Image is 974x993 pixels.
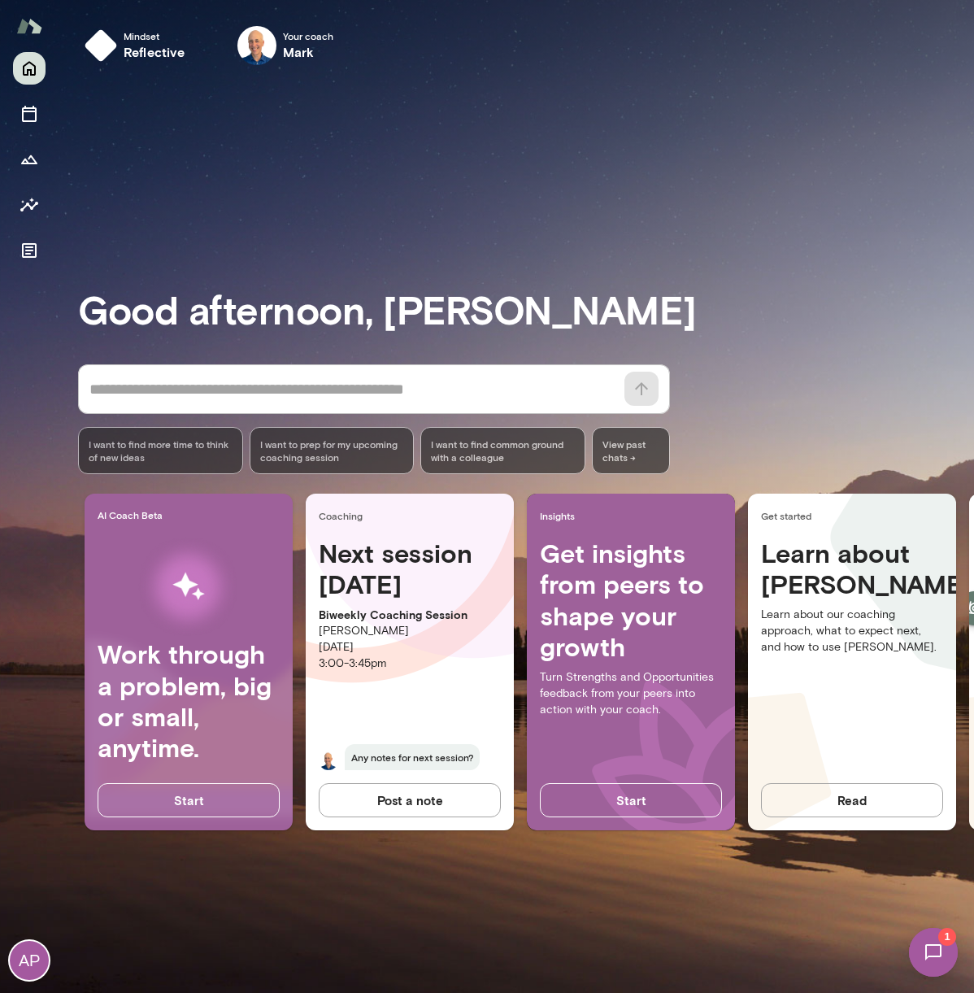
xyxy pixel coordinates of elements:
[420,427,585,474] div: I want to find common ground with a colleague
[250,427,415,474] div: I want to prep for my upcoming coaching session
[260,438,404,464] span: I want to prep for my upcoming coaching session
[319,607,501,623] p: Biweekly Coaching Session
[761,607,943,655] p: Learn about our coaching approach, what to expect next, and how to use [PERSON_NAME].
[13,143,46,176] button: Growth Plan
[761,538,943,600] h4: Learn about [PERSON_NAME]
[116,535,261,638] img: AI Workflows
[540,538,722,663] h4: Get insights from peers to shape your growth
[78,20,198,72] button: Mindsetreflective
[89,438,233,464] span: I want to find more time to think of new ideas
[85,29,117,62] img: mindset
[540,669,722,718] p: Turn Strengths and Opportunities feedback from your peers into action with your coach.
[283,42,333,62] h6: Mark
[540,509,728,522] span: Insights
[13,234,46,267] button: Documents
[319,639,501,655] p: [DATE]
[124,29,185,42] span: Mindset
[319,509,507,522] span: Coaching
[13,189,46,221] button: Insights
[78,286,974,332] h3: Good afternoon, [PERSON_NAME]
[78,427,243,474] div: I want to find more time to think of new ideas
[761,783,943,817] button: Read
[16,11,42,41] img: Mento
[540,783,722,817] button: Start
[319,783,501,817] button: Post a note
[13,98,46,130] button: Sessions
[761,509,950,522] span: Get started
[98,638,280,764] h4: Work through a problem, big or small, anytime.
[224,20,346,72] button: Mark Your coachMark
[124,42,185,62] h6: reflective
[319,623,501,639] p: [PERSON_NAME]
[237,26,276,65] img: Mark
[319,655,501,672] p: 3:00 - 3:45pm
[10,941,49,980] div: AP
[319,751,338,770] img: Mark
[431,438,575,464] span: I want to find common ground with a colleague
[13,52,46,85] button: Home
[283,29,333,42] span: Your coach
[98,783,280,817] button: Start
[345,744,480,770] span: Any notes for next session?
[319,538,501,600] h4: Next session [DATE]
[98,508,286,521] span: AI Coach Beta
[592,427,670,474] span: View past chats ->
